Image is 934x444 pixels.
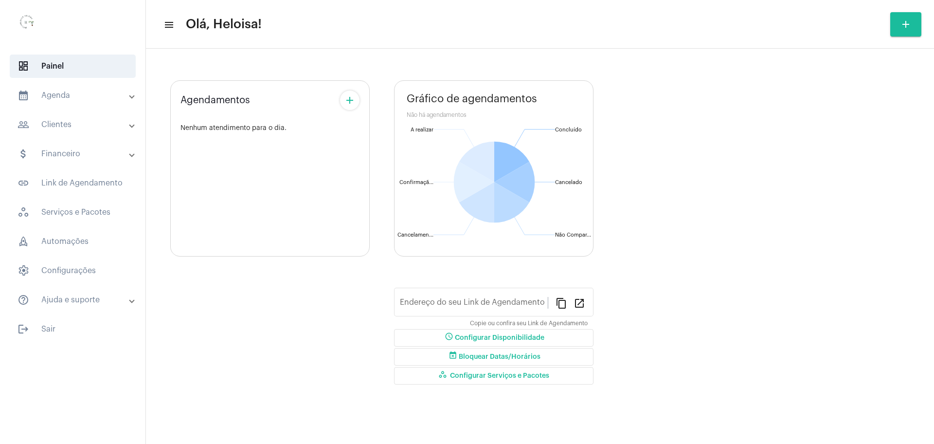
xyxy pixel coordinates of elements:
[18,119,29,130] mat-icon: sidenav icon
[18,60,29,72] span: sidenav icon
[6,288,145,312] mat-expansion-panel-header: sidenav iconAjuda e suporte
[18,265,29,277] span: sidenav icon
[18,148,29,160] mat-icon: sidenav icon
[399,180,433,185] text: Confirmaçã...
[18,177,29,189] mat-icon: sidenav icon
[555,232,591,238] text: Não Compar...
[10,230,136,253] span: Automações
[397,232,433,238] text: Cancelamen...
[555,127,582,132] text: Concluído
[344,94,356,106] mat-icon: add
[447,353,540,360] span: Bloquear Datas/Horários
[18,236,29,247] span: sidenav icon
[900,18,912,30] mat-icon: add
[163,19,173,31] mat-icon: sidenav icon
[18,323,29,335] mat-icon: sidenav icon
[180,95,250,106] span: Agendamentos
[438,372,549,379] span: Configurar Serviços e Pacotes
[180,125,359,132] div: Nenhum atendimento para o dia.
[394,367,593,385] button: Configurar Serviços e Pacotes
[8,5,47,44] img: 0d939d3e-dcd2-0964-4adc-7f8e0d1a206f.png
[447,351,459,363] mat-icon: event_busy
[400,300,548,309] input: Link
[6,142,145,166] mat-expansion-panel-header: sidenav iconFinanceiro
[556,297,567,309] mat-icon: content_copy
[443,332,455,344] mat-icon: schedule
[6,113,145,136] mat-expansion-panel-header: sidenav iconClientes
[186,17,262,32] span: Olá, Heloisa!
[18,206,29,218] span: sidenav icon
[10,259,136,282] span: Configurações
[443,334,544,341] span: Configurar Disponibilidade
[407,93,537,105] span: Gráfico de agendamentos
[574,297,585,309] mat-icon: open_in_new
[10,317,136,341] span: Sair
[10,55,136,78] span: Painel
[18,148,130,160] mat-panel-title: Financeiro
[18,90,29,101] mat-icon: sidenav icon
[18,119,130,130] mat-panel-title: Clientes
[10,201,136,224] span: Serviços e Pacotes
[394,329,593,347] button: Configurar Disponibilidade
[438,370,450,382] mat-icon: workspaces_outlined
[470,320,588,327] mat-hint: Copie ou confira seu Link de Agendamento
[411,127,433,132] text: A realizar
[555,180,582,185] text: Cancelado
[18,294,29,306] mat-icon: sidenav icon
[394,348,593,366] button: Bloquear Datas/Horários
[6,84,145,107] mat-expansion-panel-header: sidenav iconAgenda
[18,294,130,306] mat-panel-title: Ajuda e suporte
[18,90,130,101] mat-panel-title: Agenda
[10,171,136,195] span: Link de Agendamento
